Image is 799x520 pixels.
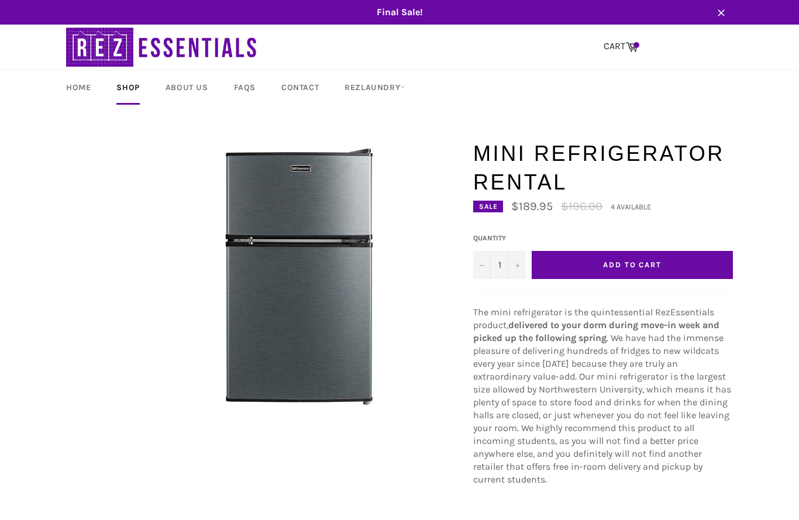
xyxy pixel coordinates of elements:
span: Add to Cart [603,260,662,269]
span: . We have had the immense pleasure of delivering hundreds of fridges to new wildcats every year s... [473,332,731,485]
a: RezLaundry [333,70,417,105]
button: Add to Cart [532,251,733,279]
a: FAQs [222,70,267,105]
h1: Mini Refrigerator Rental [473,139,733,197]
a: About Us [154,70,220,105]
span: $189.95 [511,199,553,213]
span: 4 available [611,202,651,211]
a: Home [54,70,102,105]
a: CART [598,35,644,59]
button: Increase quantity [508,251,526,279]
label: Quantity [473,233,526,243]
span: The mini refrigerator is the quintessential RezEssentials product, [473,307,714,330]
s: $196.00 [561,199,602,213]
a: Contact [270,70,330,105]
img: RezEssentials [66,25,259,70]
strong: delivered to your dorm during move-in week and picked up the following spring [473,319,719,343]
img: Mini Refrigerator Rental [153,139,434,420]
span: Final Sale! [54,6,745,19]
div: Sale [473,201,503,212]
a: Shop [105,70,151,105]
button: Decrease quantity [473,251,491,279]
